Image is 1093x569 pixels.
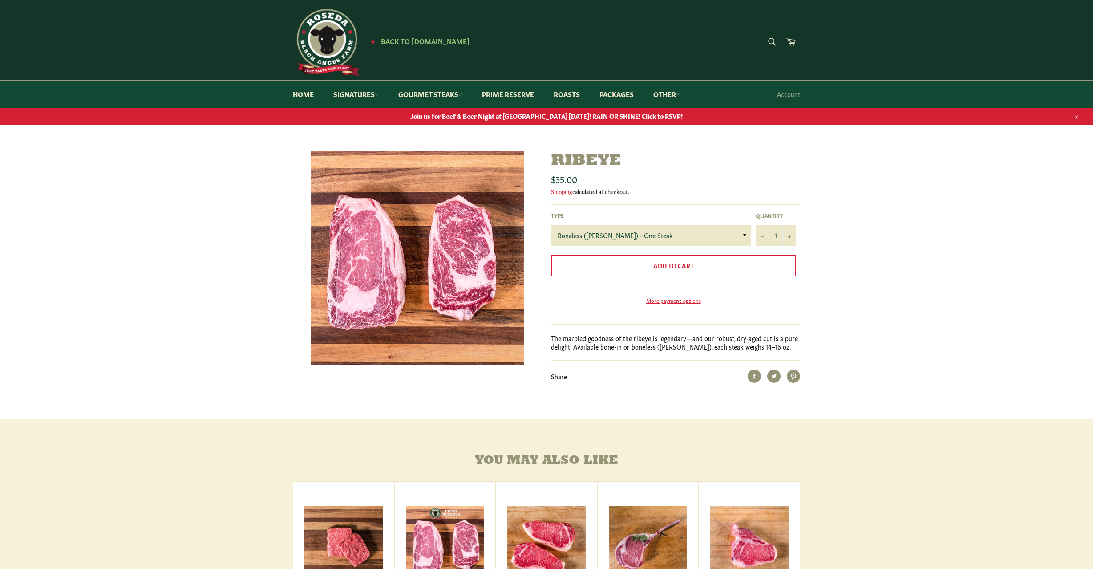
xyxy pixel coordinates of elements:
label: Quantity [756,211,796,219]
button: Reduce item quantity by one [756,225,769,246]
a: Home [284,81,323,108]
h4: You may also like [293,454,800,468]
div: calculated at checkout. [551,187,800,195]
a: Gourmet Steaks [389,81,471,108]
a: Roasts [545,81,589,108]
span: Share [551,372,567,381]
span: ★ [370,38,375,45]
a: Account [773,81,805,107]
img: Ribeye [311,151,524,365]
button: Increase item quantity by one [782,225,796,246]
img: Roseda Beef [293,9,360,76]
label: Type [551,211,751,219]
button: Add to Cart [551,255,796,276]
a: Prime Reserve [473,81,543,108]
a: Shipping [551,187,572,195]
a: ★ Back to [DOMAIN_NAME] [366,38,470,45]
span: $35.00 [551,172,577,185]
a: Packages [591,81,643,108]
a: More payment options [551,297,796,304]
span: Add to Cart [653,261,694,270]
a: Other [644,81,689,108]
p: The marbled goodness of the ribeye is legendary—and our robust, dry-aged cut is a pure delight. A... [551,334,800,351]
span: Back to [DOMAIN_NAME] [381,36,470,45]
h1: Ribeye [551,151,800,171]
a: Signatures [324,81,388,108]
